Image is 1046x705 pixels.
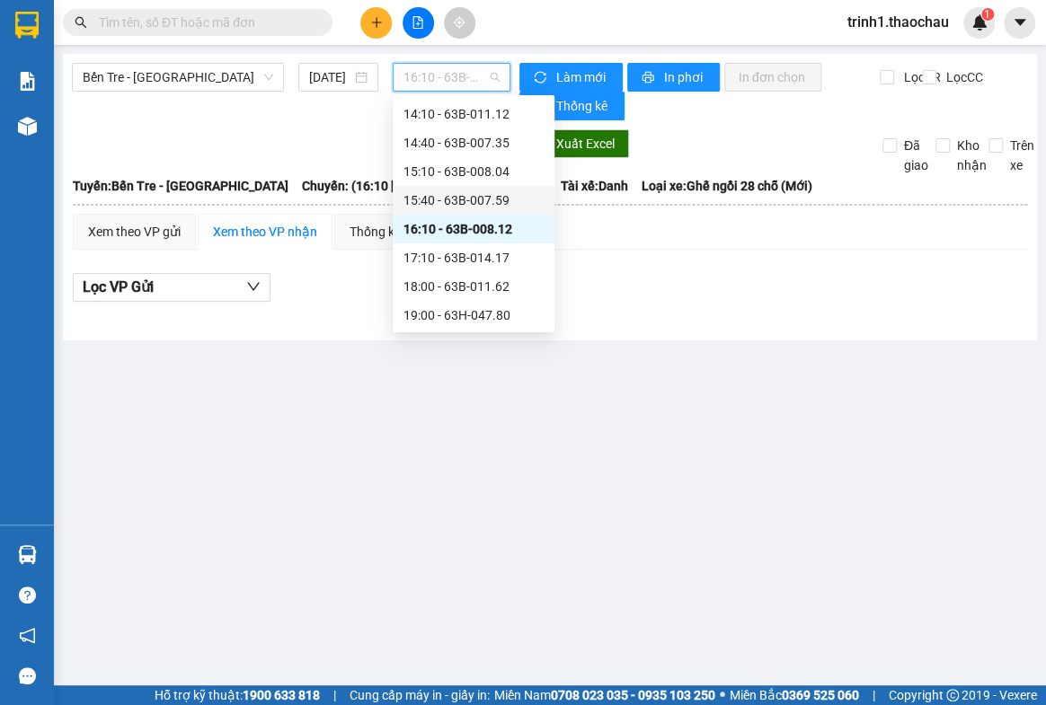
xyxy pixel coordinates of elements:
[403,7,434,39] button: file-add
[19,586,36,604] span: question-circle
[403,162,544,181] div: 15:10 - 63B-008.04
[18,72,37,91] img: solution-icon
[360,7,392,39] button: plus
[403,133,544,153] div: 14:40 - 63B-007.35
[350,685,490,705] span: Cung cấp máy in - giấy in:
[18,117,37,136] img: warehouse-icon
[939,67,986,87] span: Lọc CC
[642,71,657,85] span: printer
[403,277,544,296] div: 18:00 - 63B-011.62
[302,176,433,196] span: Chuyến: (16:10 [DATE])
[83,276,154,298] span: Lọc VP Gửi
[213,222,317,242] div: Xem theo VP nhận
[664,67,705,87] span: In phơi
[88,222,181,242] div: Xem theo VP gửi
[984,8,990,21] span: 1
[833,11,963,33] span: trinh1.thaochau
[403,248,544,268] div: 17:10 - 63B-014.17
[73,273,270,302] button: Lọc VP Gửi
[246,279,261,294] span: down
[453,16,465,29] span: aim
[551,688,715,702] strong: 0708 023 035 - 0935 103 250
[19,667,36,684] span: message
[519,63,623,92] button: syncLàm mới
[897,67,944,87] span: Lọc CR
[981,8,994,21] sup: 1
[627,63,720,92] button: printerIn phơi
[950,136,994,175] span: Kho nhận
[730,685,859,705] span: Miền Bắc
[403,190,544,210] div: 15:40 - 63B-007.59
[19,627,36,644] span: notification
[309,67,351,87] input: 12/09/2025
[18,545,37,564] img: warehouse-icon
[556,96,610,116] span: Thống kê
[897,136,935,175] span: Đã giao
[534,71,549,85] span: sync
[522,129,629,158] button: downloadXuất Excel
[412,16,424,29] span: file-add
[83,64,273,91] span: Bến Tre - Sài Gòn
[350,222,401,242] div: Thống kê
[444,7,475,39] button: aim
[403,219,544,239] div: 16:10 - 63B-008.12
[642,176,812,196] span: Loại xe: Ghế ngồi 28 chỗ (Mới)
[155,685,320,705] span: Hỗ trợ kỹ thuật:
[75,16,87,29] span: search
[556,67,608,87] span: Làm mới
[519,92,625,120] button: bar-chartThống kê
[15,12,39,39] img: logo-vxr
[1003,136,1042,175] span: Trên xe
[724,63,822,92] button: In đơn chọn
[370,16,383,29] span: plus
[73,179,288,193] b: Tuyến: Bến Tre - [GEOGRAPHIC_DATA]
[99,13,311,32] input: Tìm tên, số ĐT hoặc mã đơn
[782,688,859,702] strong: 0369 525 060
[403,64,500,91] span: 16:10 - 63B-008.12
[946,689,959,701] span: copyright
[971,14,988,31] img: icon-new-feature
[1012,14,1028,31] span: caret-down
[1004,7,1035,39] button: caret-down
[243,688,320,702] strong: 1900 633 818
[333,685,336,705] span: |
[403,305,544,325] div: 19:00 - 63H-047.80
[403,104,544,124] div: 14:10 - 63B-011.12
[873,685,875,705] span: |
[561,176,628,196] span: Tài xế: Danh
[494,685,715,705] span: Miền Nam
[720,692,725,699] span: ⚪️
